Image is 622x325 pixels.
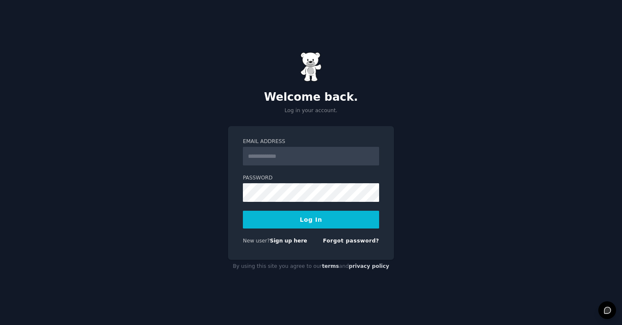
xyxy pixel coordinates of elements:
[322,263,339,269] a: terms
[270,238,307,244] a: Sign up here
[243,238,270,244] span: New user?
[323,238,379,244] a: Forgot password?
[228,260,394,273] div: By using this site you agree to our and
[228,107,394,115] p: Log in your account.
[349,263,389,269] a: privacy policy
[243,174,379,182] label: Password
[228,91,394,104] h2: Welcome back.
[300,52,322,82] img: Gummy Bear
[243,138,379,146] label: Email Address
[243,211,379,229] button: Log In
